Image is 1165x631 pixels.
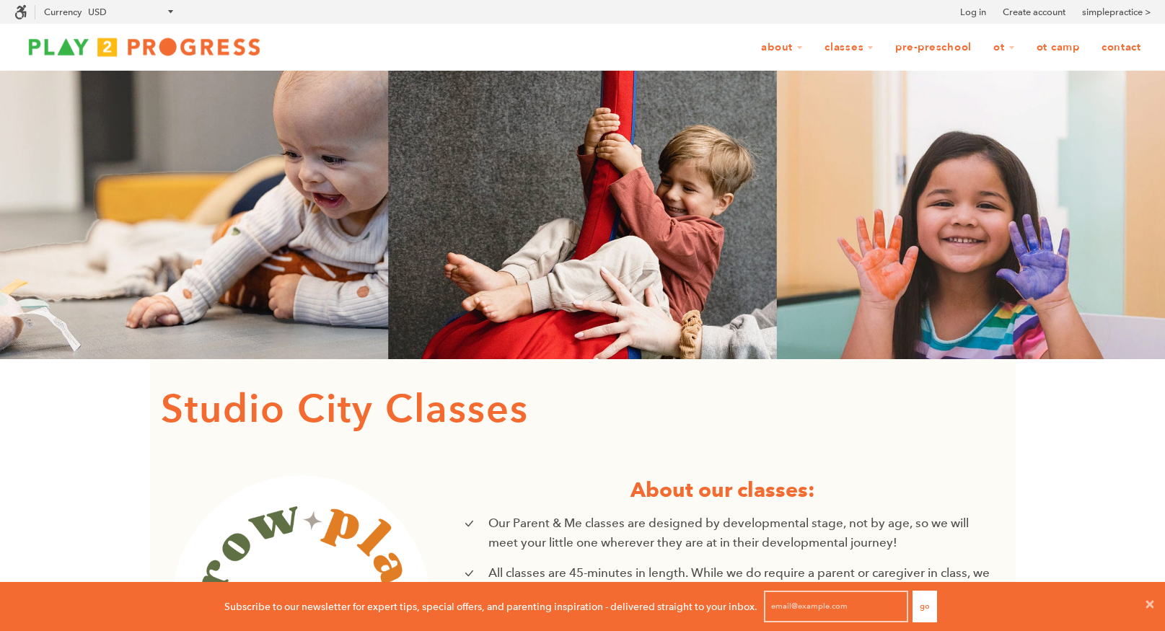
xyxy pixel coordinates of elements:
a: About [752,34,812,61]
a: Classes [815,34,883,61]
img: Play2Progress logo [14,32,274,61]
a: simplepractice > [1082,5,1151,19]
a: OT [984,34,1024,61]
a: Log in [960,5,986,19]
a: Pre-Preschool [886,34,981,61]
p: Subscribe to our newsletter for expert tips, special offers, and parenting inspiration - delivere... [224,599,757,614]
a: Create account [1003,5,1065,19]
p: All classes are 45-minutes in length. While we do require a parent or caregiver in class, we ask ... [488,563,993,602]
input: email@example.com [764,591,908,622]
button: Go [913,591,937,622]
strong: About our classes: [630,477,815,503]
a: OT Camp [1027,34,1089,61]
label: Currency [44,6,82,17]
h1: Studio City Classes [161,381,1005,439]
p: Our Parent & Me classes are designed by developmental stage, not by age, so we will meet your lit... [488,513,993,552]
a: Contact [1092,34,1151,61]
